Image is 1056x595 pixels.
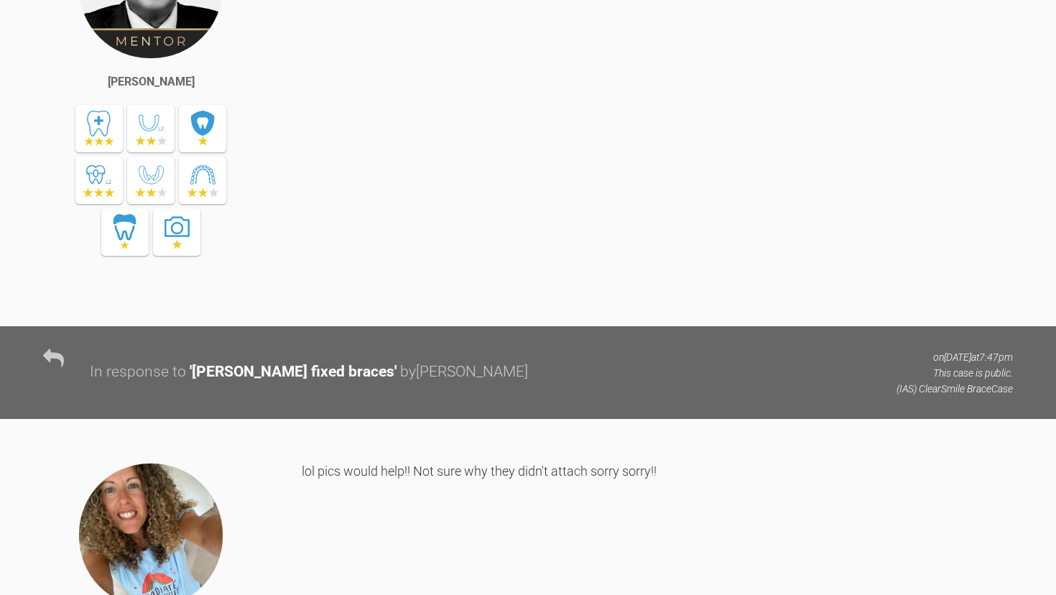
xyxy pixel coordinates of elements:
div: by [PERSON_NAME] [400,360,528,384]
div: ' [PERSON_NAME] fixed braces ' [190,360,397,384]
div: lol pics would help!! Not sure why they didn't attach sorry sorry!! [302,462,1013,585]
p: on [DATE] at 7:47pm [897,349,1013,365]
div: In response to [90,360,186,384]
div: [PERSON_NAME] [108,73,195,91]
p: This case is public. [897,365,1013,381]
p: (IAS) ClearSmile Brace Case [897,381,1013,397]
